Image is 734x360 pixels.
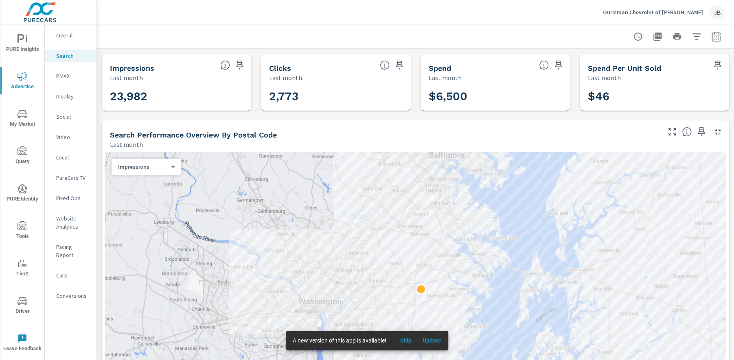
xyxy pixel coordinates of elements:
p: Impressions [118,163,168,170]
h3: $6,500 [429,89,562,103]
span: Tier2 [3,259,42,279]
button: Apply Filters [688,28,705,45]
h3: 2,773 [269,89,402,103]
p: Display [56,92,90,100]
span: Leave Feedback [3,334,42,353]
div: Website Analytics [45,212,96,233]
div: Search [45,50,96,62]
p: Last month [110,73,143,83]
div: Calls [45,269,96,281]
div: JB [710,5,724,20]
p: PureCars TV [56,174,90,182]
div: PMAX [45,70,96,82]
button: "Export Report to PDF" [649,28,666,45]
div: Pacing Report [45,241,96,261]
span: Update [422,337,442,344]
span: Save this to your personalized report [233,59,246,72]
h5: Clicks [269,64,291,72]
span: The number of times an ad was shown on your behalf. [220,60,230,70]
button: Skip [393,334,419,347]
p: Last month [269,73,302,83]
p: Calls [56,271,90,279]
p: PMAX [56,72,90,80]
p: Video [56,133,90,141]
h5: Spend [429,64,451,72]
div: PureCars TV [45,172,96,184]
div: Fixed Ops [45,192,96,204]
button: Update [419,334,445,347]
h3: 23,982 [110,89,243,103]
span: Tools [3,221,42,241]
div: Display [45,90,96,103]
span: PURE Insights [3,34,42,54]
h5: Impressions [110,64,154,72]
span: Save this to your personalized report [393,59,406,72]
p: Last month [110,140,143,149]
div: Overall [45,29,96,41]
p: Conversions [56,292,90,300]
p: Search [56,52,90,60]
span: A new version of this app is available! [293,337,386,344]
p: Overall [56,31,90,39]
p: Social [56,113,90,121]
span: My Market [3,109,42,129]
button: Select Date Range [708,28,724,45]
div: Local [45,151,96,164]
span: Driver [3,296,42,316]
p: Ourisman Chevrolet of [PERSON_NAME] [603,9,703,16]
p: Last month [429,73,462,83]
div: Conversions [45,290,96,302]
div: Video [45,131,96,143]
span: Skip [396,337,416,344]
p: Last month [588,73,621,83]
p: Pacing Report [56,243,90,259]
h5: Spend Per Unit Sold [588,64,661,72]
p: Website Analytics [56,214,90,231]
span: The number of times an ad was clicked by a consumer. [380,60,390,70]
span: Save this to your personalized report [552,59,565,72]
h3: $46 [588,89,721,103]
button: Print Report [669,28,685,45]
span: Save this to your personalized report [711,59,724,72]
span: PURE Identity [3,184,42,204]
div: Impressions [112,163,174,171]
h5: Search Performance Overview By Postal Code [110,131,277,139]
p: Local [56,153,90,161]
div: Social [45,111,96,123]
span: Query [3,146,42,166]
span: Advertise [3,72,42,92]
p: Fixed Ops [56,194,90,202]
span: The amount of money spent on advertising during the period. [539,60,549,70]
